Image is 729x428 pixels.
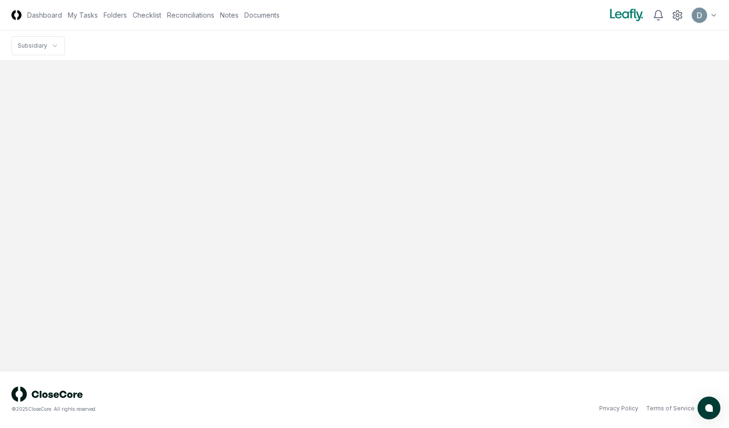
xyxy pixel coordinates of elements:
a: Terms of Service [646,404,695,413]
img: Logo [11,10,21,20]
img: Leafly logo [608,8,645,23]
a: Checklist [133,10,161,20]
div: © 2025 CloseCore. All rights reserved. [11,406,364,413]
button: atlas-launcher [698,397,720,419]
img: ACg8ocLeIi4Jlns6Fsr4lO0wQ1XJrFQvF4yUjbLrd1AsCAOmrfa1KQ=s96-c [692,8,707,23]
a: Documents [244,10,280,20]
a: Reconciliations [167,10,214,20]
a: Dashboard [27,10,62,20]
nav: breadcrumb [11,36,65,55]
a: My Tasks [68,10,98,20]
a: Folders [104,10,127,20]
div: Subsidiary [18,41,47,50]
a: Privacy Policy [599,404,638,413]
a: Notes [220,10,239,20]
img: logo [11,387,83,402]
